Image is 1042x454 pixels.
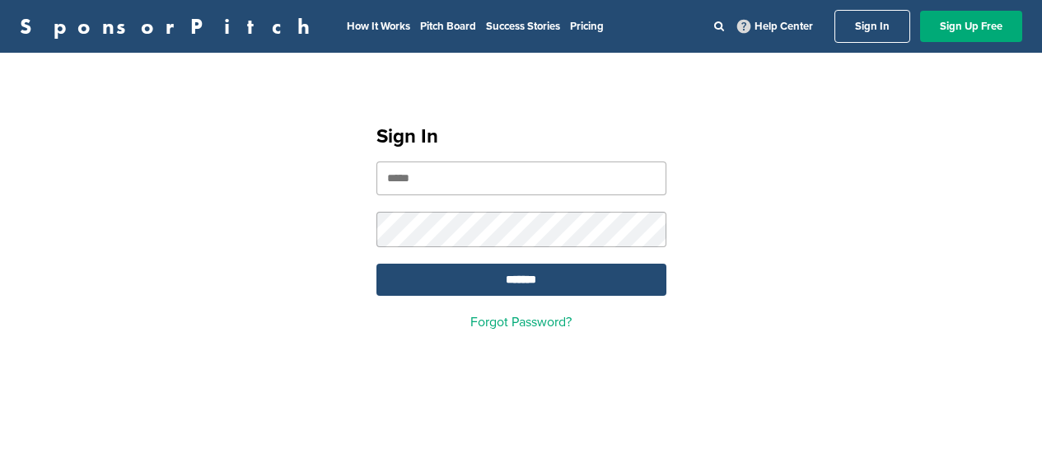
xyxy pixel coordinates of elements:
a: Sign In [834,10,910,43]
a: How It Works [347,20,410,33]
a: Success Stories [486,20,560,33]
a: SponsorPitch [20,16,320,37]
a: Pricing [570,20,604,33]
a: Sign Up Free [920,11,1022,42]
a: Help Center [734,16,816,36]
a: Forgot Password? [470,314,572,330]
a: Pitch Board [420,20,476,33]
h1: Sign In [376,122,666,152]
